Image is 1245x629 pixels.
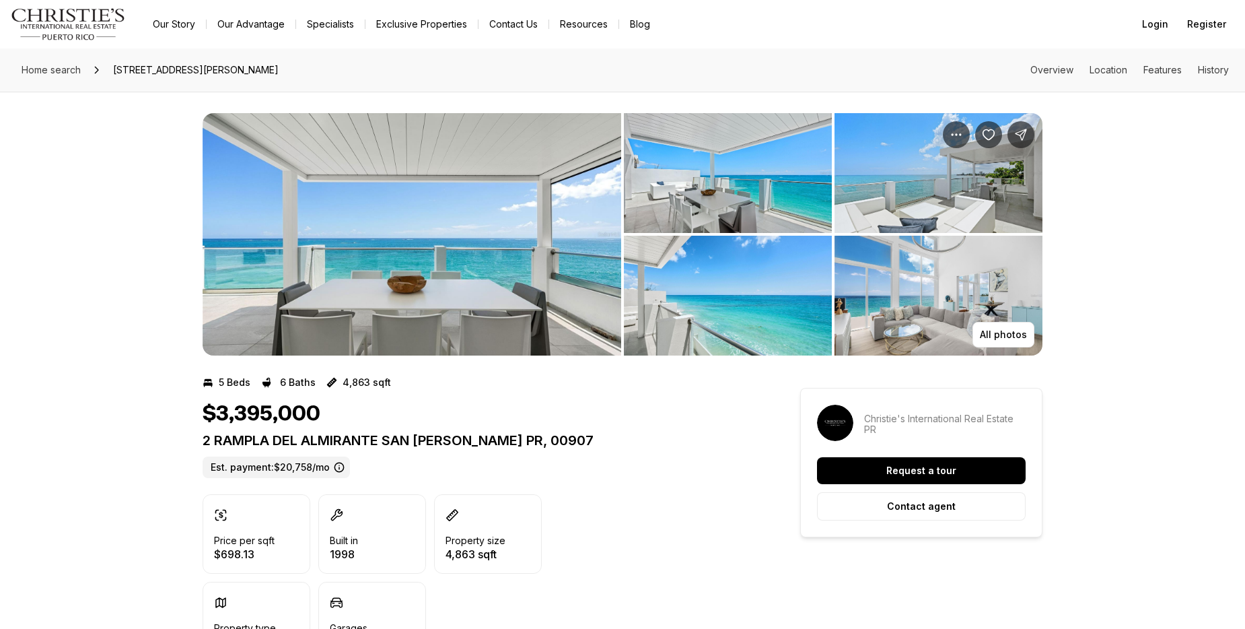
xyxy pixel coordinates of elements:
[1030,65,1229,75] nav: Page section menu
[108,59,284,81] span: [STREET_ADDRESS][PERSON_NAME]
[203,401,320,427] h1: $3,395,000
[203,432,752,449] p: 2 RAMPLA DEL ALMIRANTE SAN [PERSON_NAME] PR, 00907
[886,465,956,476] p: Request a tour
[203,113,1042,356] div: Listing Photos
[549,15,618,34] a: Resources
[203,113,621,356] li: 1 of 9
[624,113,1042,356] li: 2 of 9
[330,549,358,560] p: 1998
[296,15,365,34] a: Specialists
[214,535,275,546] p: Price per sqft
[1198,64,1229,75] a: Skip to: History
[203,113,621,356] button: View image gallery
[943,121,970,148] button: Property options
[446,535,505,546] p: Property size
[203,457,350,478] label: Est. payment: $20,758/mo
[817,492,1026,521] button: Contact agent
[1007,121,1034,148] button: Share Property: 2 RAMPLA DEL ALMIRANTE
[624,236,832,356] button: View image gallery
[280,377,316,388] p: 6 Baths
[619,15,661,34] a: Blog
[834,236,1042,356] button: View image gallery
[478,15,548,34] button: Contact Us
[864,413,1026,435] p: Christie's International Real Estate PR
[446,549,505,560] p: 4,863 sqft
[975,121,1002,148] button: Save Property: 2 RAMPLA DEL ALMIRANTE
[972,322,1034,347] button: All photos
[214,549,275,560] p: $698.13
[1187,19,1226,30] span: Register
[887,501,956,512] p: Contact agent
[142,15,206,34] a: Our Story
[219,377,250,388] p: 5 Beds
[365,15,478,34] a: Exclusive Properties
[834,113,1042,233] button: View image gallery
[16,59,86,81] a: Home search
[1142,19,1168,30] span: Login
[22,64,81,75] span: Home search
[261,372,316,393] button: 6 Baths
[980,329,1027,340] p: All photos
[207,15,295,34] a: Our Advantage
[1030,64,1073,75] a: Skip to: Overview
[624,113,832,233] button: View image gallery
[1143,64,1182,75] a: Skip to: Features
[1090,64,1127,75] a: Skip to: Location
[817,457,1026,484] button: Request a tour
[11,8,126,40] img: logo
[1134,11,1176,38] button: Login
[330,535,358,546] p: Built in
[343,377,391,388] p: 4,863 sqft
[1179,11,1234,38] button: Register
